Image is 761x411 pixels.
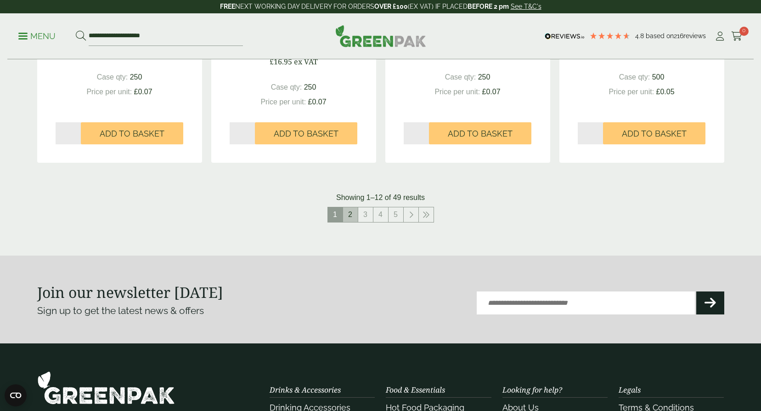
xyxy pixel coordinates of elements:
[130,73,142,81] span: 250
[37,282,223,302] strong: Join our newsletter [DATE]
[468,3,509,10] strong: BEFORE 2 pm
[37,371,175,405] img: GreenPak Supplies
[448,129,513,139] span: Add to Basket
[646,32,674,40] span: Based on
[308,98,327,106] span: £0.07
[270,57,292,67] span: £16.95
[683,32,706,40] span: reviews
[714,32,726,41] i: My Account
[389,207,403,222] a: 5
[5,384,27,406] button: Open CMP widget
[434,88,480,96] span: Price per unit:
[274,129,338,139] span: Add to Basket
[260,98,306,106] span: Price per unit:
[478,73,490,81] span: 250
[731,32,743,41] i: Cart
[220,3,235,10] strong: FREE
[18,31,56,40] a: Menu
[731,29,743,43] a: 0
[674,32,683,40] span: 216
[511,3,541,10] a: See T&C's
[336,192,425,203] p: Showing 1–12 of 49 results
[635,32,646,40] span: 4.8
[482,88,501,96] span: £0.07
[304,83,316,91] span: 250
[294,57,318,67] span: ex VAT
[358,207,373,222] a: 3
[374,3,408,10] strong: OVER £100
[603,122,705,144] button: Add to Basket
[739,27,749,36] span: 0
[37,303,346,318] p: Sign up to get the latest news & offers
[271,83,302,91] span: Case qty:
[18,31,56,42] p: Menu
[429,122,531,144] button: Add to Basket
[609,88,654,96] span: Price per unit:
[86,88,132,96] span: Price per unit:
[445,73,476,81] span: Case qty:
[656,88,675,96] span: £0.05
[81,122,183,144] button: Add to Basket
[100,129,164,139] span: Add to Basket
[134,88,152,96] span: £0.07
[622,129,687,139] span: Add to Basket
[619,73,650,81] span: Case qty:
[652,73,665,81] span: 500
[373,207,388,222] a: 4
[97,73,128,81] span: Case qty:
[545,33,585,40] img: REVIEWS.io
[255,122,357,144] button: Add to Basket
[335,25,426,47] img: GreenPak Supplies
[328,207,343,222] span: 1
[343,207,358,222] a: 2
[589,32,631,40] div: 4.79 Stars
